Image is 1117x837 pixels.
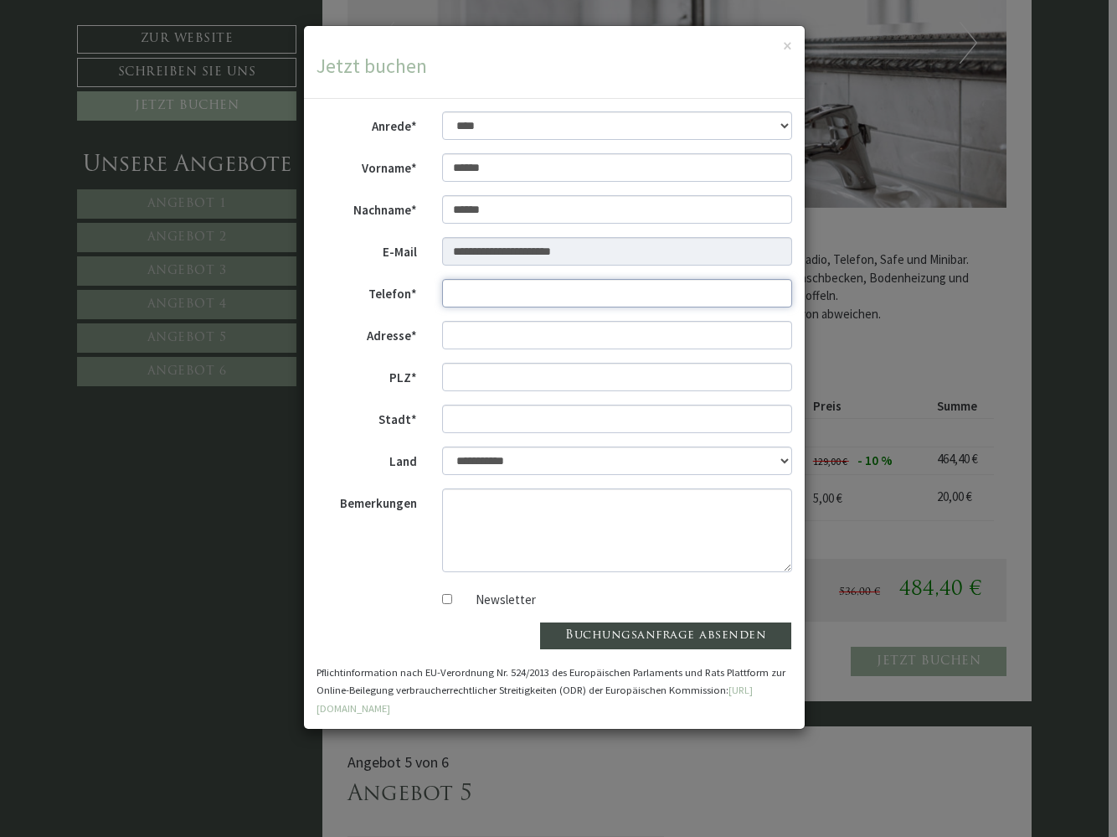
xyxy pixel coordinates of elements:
[25,48,239,60] div: Montis – Active Nature Spa
[551,442,660,471] button: Senden
[304,488,430,512] label: Bemerkungen
[304,153,430,177] label: Vorname*
[25,78,239,89] small: 11:11
[539,622,792,650] button: Buchungsanfrage absenden
[459,591,536,608] label: Newsletter
[317,55,792,77] h3: Jetzt buchen
[304,195,430,219] label: Nachname*
[304,321,430,344] label: Adresse*
[304,405,430,428] label: Stadt*
[783,37,792,54] button: ×
[13,44,247,92] div: Guten Tag, wie können wir Ihnen helfen?
[289,13,371,39] div: Mittwoch
[304,279,430,302] label: Telefon*
[304,237,430,261] label: E-Mail
[317,683,753,714] a: [URL][DOMAIN_NAME]
[317,665,785,715] small: Pflichtinformation nach EU-Verordnung Nr. 524/2013 des Europäischen Parlaments und Rats Plattform...
[304,447,430,470] label: Land
[304,111,430,135] label: Anrede*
